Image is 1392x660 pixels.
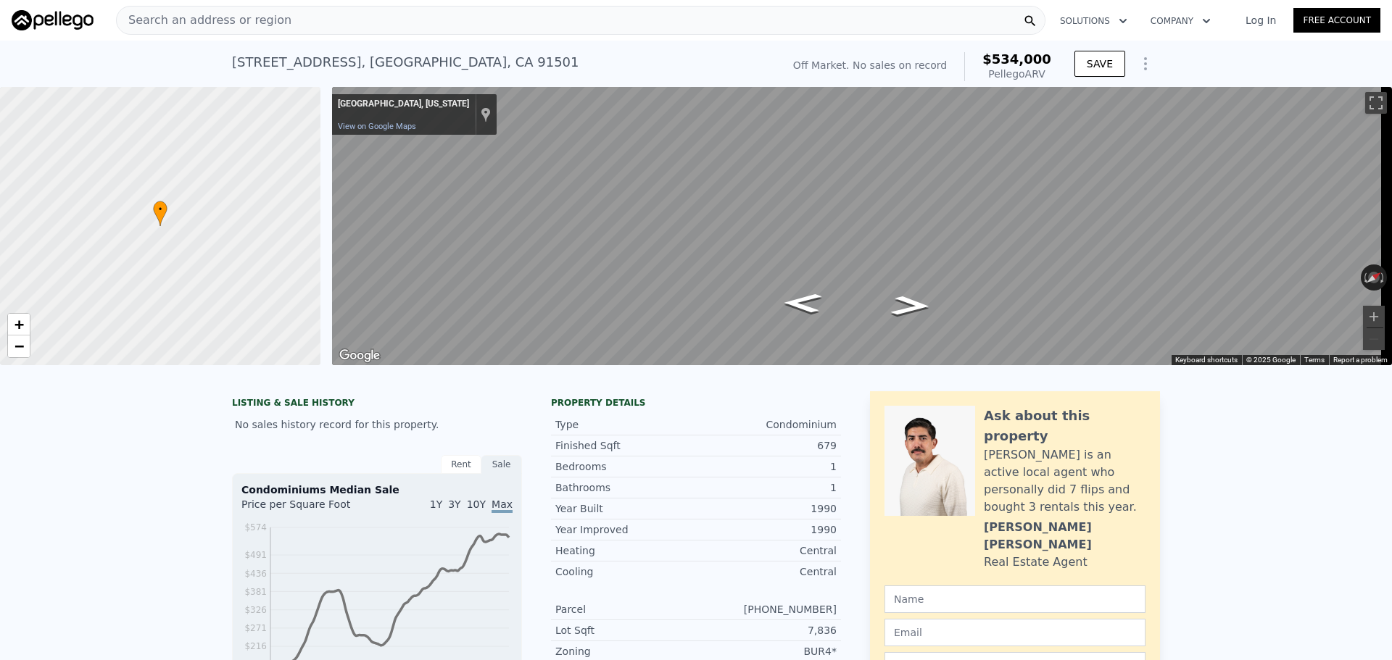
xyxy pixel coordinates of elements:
[14,315,24,333] span: +
[555,522,696,537] div: Year Improved
[336,346,384,365] img: Google
[1361,264,1369,291] button: Rotate counterclockwise
[696,564,837,579] div: Central
[696,459,837,474] div: 1
[232,412,522,438] div: No sales history record for this property.
[241,483,513,497] div: Condominiums Median Sale
[153,203,167,216] span: •
[982,51,1051,67] span: $534,000
[696,417,837,432] div: Condominium
[984,554,1087,571] div: Real Estate Agent
[244,522,267,532] tspan: $574
[8,335,30,357] a: Zoom out
[492,498,513,513] span: Max
[1074,51,1125,77] button: SAVE
[555,438,696,453] div: Finished Sqft
[332,87,1392,365] div: Map
[984,446,1145,516] div: [PERSON_NAME] is an active local agent who personally did 7 flips and bought 3 rentals this year.
[336,346,384,365] a: Open this area in Google Maps (opens a new window)
[1363,328,1385,350] button: Zoom out
[244,623,267,633] tspan: $271
[551,397,841,409] div: Property details
[884,619,1145,646] input: Email
[1228,13,1293,28] a: Log In
[1360,265,1388,289] button: Reset the view
[793,58,947,72] div: Off Market. No sales on record
[244,605,267,615] tspan: $326
[467,498,486,510] span: 10Y
[696,543,837,558] div: Central
[696,522,837,537] div: 1990
[1380,264,1388,291] button: Rotate clockwise
[1131,49,1160,78] button: Show Options
[430,498,442,510] span: 1Y
[884,585,1145,613] input: Name
[555,543,696,558] div: Heating
[696,623,837,638] div: 7,836
[696,501,837,516] div: 1990
[696,602,837,617] div: [PHONE_NUMBER]
[696,438,837,453] div: 679
[1139,8,1222,34] button: Company
[244,569,267,579] tspan: $436
[232,397,522,412] div: LISTING & SALE HISTORY
[244,641,267,651] tspan: $216
[555,480,696,495] div: Bathrooms
[1246,356,1296,364] span: © 2025 Google
[982,67,1051,81] div: Pellego ARV
[874,291,947,321] path: Go Northeast
[1293,8,1380,33] a: Free Account
[153,201,167,226] div: •
[481,106,491,122] a: Show location on map
[14,337,24,355] span: −
[1363,306,1385,327] button: Zoom in
[1365,92,1387,114] button: Toggle fullscreen view
[555,501,696,516] div: Year Built
[555,644,696,659] div: Zoning
[244,587,267,597] tspan: $381
[555,623,696,638] div: Lot Sqft
[1175,355,1238,365] button: Keyboard shortcuts
[555,417,696,432] div: Type
[8,314,30,335] a: Zoom in
[696,644,837,659] div: BUR4*
[244,550,267,560] tspan: $491
[481,455,522,474] div: Sale
[332,87,1392,365] div: Street View
[696,480,837,495] div: 1
[555,459,696,474] div: Bedrooms
[1304,356,1325,364] a: Terms (opens in new tab)
[338,99,469,110] div: [GEOGRAPHIC_DATA], [US_STATE]
[232,52,579,72] div: [STREET_ADDRESS] , [GEOGRAPHIC_DATA] , CA 91501
[1048,8,1139,34] button: Solutions
[338,122,416,131] a: View on Google Maps
[12,10,94,30] img: Pellego
[1333,356,1388,364] a: Report a problem
[766,288,837,317] path: Go Southwest
[555,564,696,579] div: Cooling
[117,12,291,29] span: Search an address or region
[984,406,1145,446] div: Ask about this property
[984,519,1145,554] div: [PERSON_NAME] [PERSON_NAME]
[241,497,377,520] div: Price per Square Foot
[448,498,460,510] span: 3Y
[555,602,696,617] div: Parcel
[441,455,481,474] div: Rent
